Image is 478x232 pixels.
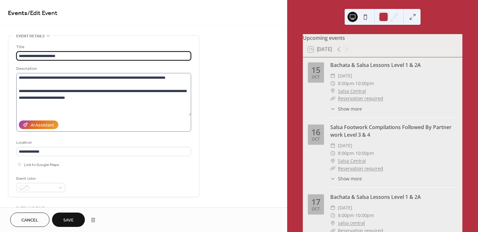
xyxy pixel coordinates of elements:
[311,198,320,206] div: 17
[330,72,335,80] div: ​
[330,212,335,219] div: ​
[338,87,366,95] a: Salsa Central
[52,213,85,227] button: Save
[16,44,190,50] div: Title
[338,175,362,182] span: Show more
[330,142,335,149] div: ​
[355,149,374,157] span: 10:00pm
[16,205,45,212] span: Date and time
[330,157,335,165] div: ​
[338,72,352,80] span: [DATE]
[330,95,335,102] div: ​
[338,142,352,149] span: [DATE]
[330,62,421,69] a: Bachata & Salsa Lessons Level 1 & 2A
[16,139,190,146] div: Location
[330,175,362,182] button: ​Show more
[338,149,354,157] span: 8:00pm
[354,149,355,157] span: -
[338,219,365,227] a: salsa central
[24,162,59,168] span: Link to Google Maps
[312,75,320,79] div: Oct
[338,204,352,212] span: [DATE]
[338,165,383,171] a: Reservation required
[16,33,45,40] span: Event details
[338,157,366,165] a: Salsa Central
[27,7,57,19] span: / Edit Event
[330,165,335,172] div: ​
[311,128,320,136] div: 16
[21,217,38,224] span: Cancel
[312,207,320,211] div: Oct
[354,212,355,219] span: -
[330,124,452,138] a: Salsa Footwork Compilations Followed By Partner work Level 3 & 4
[330,149,335,157] div: ​
[330,204,335,212] div: ​
[311,66,320,74] div: 15
[330,105,362,112] button: ​Show more
[10,213,49,227] button: Cancel
[63,217,74,224] span: Save
[338,95,383,101] a: Reservation required
[8,7,27,19] a: Events
[330,80,335,87] div: ​
[303,34,462,42] div: Upcoming events
[330,175,335,182] div: ​
[355,212,374,219] span: 10:00pm
[330,105,335,112] div: ​
[338,105,362,112] span: Show more
[31,122,54,129] div: AI Assistant
[338,80,354,87] span: 8:00pm
[338,212,354,219] span: 8:00pm
[19,120,58,129] button: AI Assistant
[312,137,320,141] div: Oct
[330,193,421,200] a: Bachata & Salsa Lessons Level 1 & 2A
[330,219,335,227] div: ​
[16,65,190,72] div: Description
[355,80,374,87] span: 10:00pm
[330,87,335,95] div: ​
[354,80,355,87] span: -
[16,175,64,182] div: Event color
